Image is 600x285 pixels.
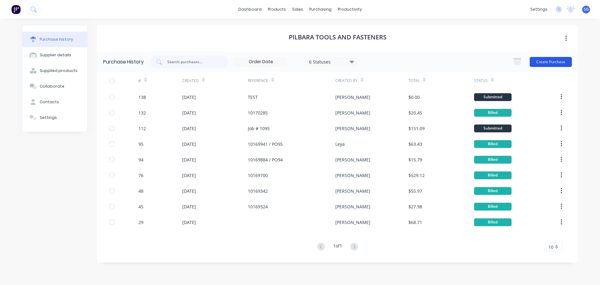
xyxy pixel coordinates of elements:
[22,32,87,47] button: Purchase history
[248,188,268,194] div: 10169342
[408,141,422,147] div: $63.43
[408,109,422,116] div: $20.45
[408,172,425,179] div: $529.12
[335,5,365,14] div: productivity
[248,78,268,84] div: Reference
[40,52,71,58] div: Supplier details
[182,78,199,84] div: Created
[474,218,512,226] div: Billed
[138,125,146,132] div: 112
[103,58,144,66] div: Purchase History
[265,5,289,14] div: products
[182,188,196,194] div: [DATE]
[335,109,370,116] div: [PERSON_NAME]
[40,68,77,74] div: Supplied products
[474,203,512,211] div: Billed
[22,47,87,63] button: Supplier details
[530,57,572,67] button: Create Purchase
[22,110,87,125] button: Settings
[138,78,141,84] div: #
[408,156,422,163] div: $15.79
[138,172,143,179] div: 76
[584,7,589,12] span: SG
[474,187,512,195] div: Billed
[474,109,512,117] div: Billed
[335,172,370,179] div: [PERSON_NAME]
[138,156,143,163] div: 94
[335,156,370,163] div: [PERSON_NAME]
[474,171,512,179] div: Billed
[335,78,357,84] div: Created By
[335,188,370,194] div: [PERSON_NAME]
[138,188,143,194] div: 48
[11,5,21,14] img: Factory
[333,242,342,252] div: 1 of 1
[182,125,196,132] div: [DATE]
[182,109,196,116] div: [DATE]
[138,203,143,210] div: 45
[335,125,370,132] div: [PERSON_NAME]
[235,57,287,67] input: Order Date
[40,99,59,105] div: Contacts
[248,125,270,132] div: Job # 1095
[167,59,218,65] input: Search purchases...
[235,5,265,14] a: dashboard
[335,219,370,226] div: [PERSON_NAME]
[335,94,370,100] div: [PERSON_NAME]
[289,33,387,41] h1: Pilbara Tools and Fasteners
[248,109,268,116] div: 10170285
[138,219,143,226] div: 29
[248,172,268,179] div: 10169700
[306,5,335,14] div: purchasing
[182,219,196,226] div: [DATE]
[182,94,196,100] div: [DATE]
[22,79,87,94] button: Collaborate
[289,5,306,14] div: sales
[335,141,345,147] div: Leya
[474,78,488,84] div: Status
[408,78,420,84] div: Total
[474,140,512,148] div: Billed
[408,125,425,132] div: $151.09
[40,84,64,89] div: Collaborate
[40,115,57,120] div: Settings
[408,219,422,226] div: $68.71
[309,58,354,65] div: 6 Statuses
[182,156,196,163] div: [DATE]
[548,244,553,250] span: 10
[248,141,283,147] div: 10169941 / PO95
[408,94,420,100] div: $0.00
[408,203,422,210] div: $27.98
[408,188,422,194] div: $55.97
[335,203,370,210] div: [PERSON_NAME]
[182,172,196,179] div: [DATE]
[474,93,512,101] div: Submitted
[182,203,196,210] div: [DATE]
[22,63,87,79] button: Supplied products
[248,94,258,100] div: TEST
[138,141,143,147] div: 95
[40,37,73,42] div: Purchase history
[248,156,283,163] div: 10169884 / PO94
[22,94,87,110] button: Contacts
[527,5,551,14] div: settings
[138,109,146,116] div: 132
[138,94,146,100] div: 138
[474,156,512,164] div: Billed
[248,203,268,210] div: 10169324
[182,141,196,147] div: [DATE]
[474,125,512,132] div: Submitted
